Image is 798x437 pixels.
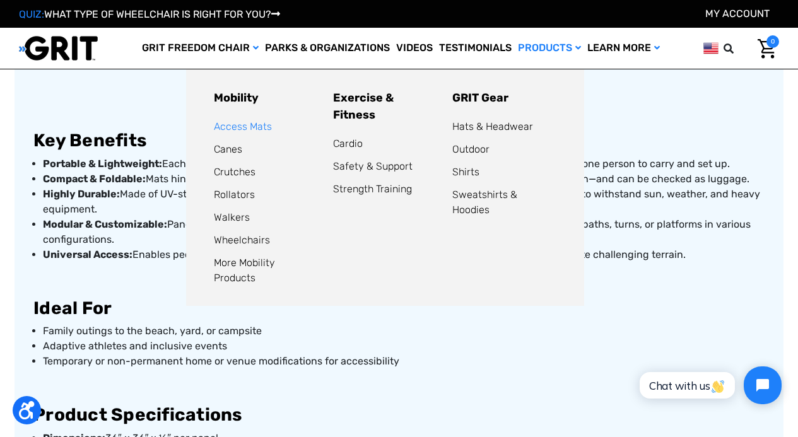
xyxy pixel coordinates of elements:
img: GRIT All-Terrain Wheelchair and Mobility Equipment [19,35,98,61]
strong: Compact & Foldable: [43,173,146,185]
img: Cart [758,39,776,59]
strong: Modular & Customizable: [43,218,167,230]
a: Crutches [214,166,255,178]
a: Rollators [214,189,255,201]
a: Videos [393,28,436,69]
a: Products [515,28,584,69]
p: Each 36″ × 36″ × ⅛″ (91 × 91 × 0.32 cm) mat weighs just 5.2 lb (2.35 kg), making it easy for one ... [43,156,765,172]
a: GRIT Freedom Chair [139,28,262,69]
a: Access Mats [214,120,272,132]
p: Panels connect on all four sides with removable orange Velcro hinges, allowing straight paths, tu... [43,217,765,247]
strong: Universal Access: [43,248,132,260]
p: Made of UV-stable, recyclable HDPE plastic with perforations for traction and easy cleaning, buil... [43,187,765,217]
strong: Highly Durable: [43,188,120,200]
strong: Product Specifications [33,404,242,425]
p: Adaptive athletes and inclusive events [43,339,765,354]
a: Sweatshirts & Hoodies [452,189,517,216]
strong: Key Benefits [33,130,146,151]
strong: Portable & Lightweight: [43,158,162,170]
a: GRIT Gear [452,91,508,105]
a: Strength Training [333,183,412,195]
img: us.png [703,40,719,56]
span: QUIZ: [19,8,44,20]
p: Enables people using wheelchairs, power chairs, walkers, strollers, and other devices to navigate... [43,247,765,262]
iframe: Tidio Chat [626,356,792,415]
a: Safety & Support [333,160,413,172]
a: Wheelchairs [214,234,270,246]
a: Account [705,8,770,20]
a: Testimonials [436,28,515,69]
input: Search [729,35,748,62]
a: Learn More [584,28,663,69]
a: Cart with 0 items [748,35,779,62]
a: Mobility [214,91,259,105]
p: Family outings to the beach, yard, or campsite [43,323,765,339]
strong: Ideal For [33,298,112,318]
a: Outdoor [452,143,490,155]
p: Temporary or non-permanent home or venue modifications for accessibility [43,354,765,369]
a: Canes [214,143,242,155]
a: Parks & Organizations [262,28,393,69]
a: Shirts [452,166,479,178]
span: 0 [766,35,779,48]
a: Walkers [214,211,250,223]
a: Cardio [333,137,363,149]
a: Hats & Headwear [452,120,533,132]
a: More Mobility Products [214,257,275,284]
a: QUIZ:WHAT TYPE OF WHEELCHAIR IS RIGHT FOR YOU? [19,8,280,20]
p: Mats hinge together and accordion fold flat for compact storage—10 mats stack under 3″ high—and c... [43,172,765,187]
a: Exercise & Fitness [333,91,394,122]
